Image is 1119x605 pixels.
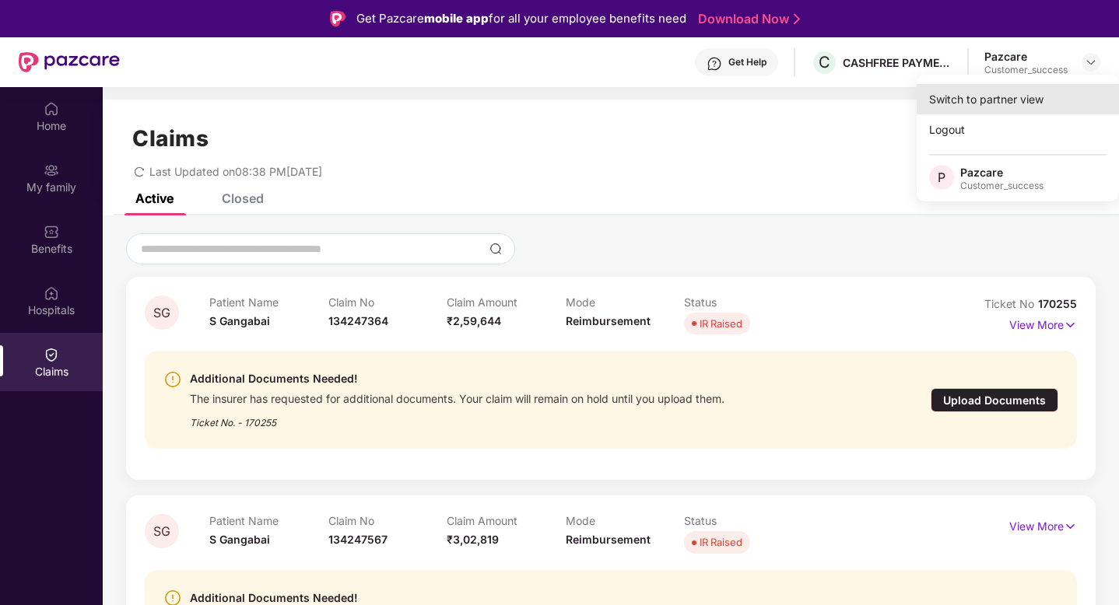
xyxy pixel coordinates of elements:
[209,296,328,309] p: Patient Name
[1038,297,1077,310] span: 170255
[190,388,724,406] div: The insurer has requested for additional documents. Your claim will remain on hold until you uplo...
[153,525,170,538] span: SG
[153,306,170,320] span: SG
[960,180,1044,192] div: Customer_success
[447,314,501,327] span: ₹2,59,644
[132,125,209,152] h1: Claims
[960,165,1044,180] div: Pazcare
[209,514,328,527] p: Patient Name
[328,314,388,327] span: 134247364
[356,9,686,28] div: Get Pazcare for all your employee benefits need
[566,314,651,327] span: Reimbursement
[135,191,174,206] div: Active
[328,296,447,309] p: Claim No
[843,55,952,70] div: CASHFREE PAYMENTS INDIA PVT. LTD.
[134,165,145,178] span: redo
[698,11,795,27] a: Download Now
[447,514,566,527] p: Claim Amount
[44,101,59,117] img: svg+xml;base64,PHN2ZyBpZD0iSG9tZSIgeG1sbnM9Imh0dHA6Ly93d3cudzMub3JnLzIwMDAvc3ZnIiB3aWR0aD0iMjAiIG...
[684,514,803,527] p: Status
[917,84,1119,114] div: Switch to partner view
[728,56,766,68] div: Get Help
[489,243,502,255] img: svg+xml;base64,PHN2ZyBpZD0iU2VhcmNoLTMyeDMyIiB4bWxucz0iaHR0cDovL3d3dy53My5vcmcvMjAwMC9zdmciIHdpZH...
[1064,316,1077,334] img: svg+xml;base64,PHN2ZyB4bWxucz0iaHR0cDovL3d3dy53My5vcmcvMjAwMC9zdmciIHdpZHRoPSIxNyIgaGVpZ2h0PSIxNy...
[149,165,322,178] span: Last Updated on 08:38 PM[DATE]
[424,11,489,26] strong: mobile app
[1085,56,1097,68] img: svg+xml;base64,PHN2ZyBpZD0iRHJvcGRvd24tMzJ4MzIiIHhtbG5zPSJodHRwOi8vd3d3LnczLm9yZy8yMDAwL3N2ZyIgd2...
[984,64,1068,76] div: Customer_success
[566,533,651,546] span: Reimbursement
[44,347,59,362] img: svg+xml;base64,PHN2ZyBpZD0iQ2xhaW0iIHhtbG5zPSJodHRwOi8vd3d3LnczLm9yZy8yMDAwL3N2ZyIgd2lkdGg9IjIwIi...
[984,49,1068,64] div: Pazcare
[19,52,120,72] img: New Pazcare Logo
[44,224,59,240] img: svg+xml;base64,PHN2ZyBpZD0iQmVuZWZpdHMiIHhtbG5zPSJodHRwOi8vd3d3LnczLm9yZy8yMDAwL3N2ZyIgd2lkdGg9Ij...
[566,514,685,527] p: Mode
[330,11,346,26] img: Logo
[222,191,264,206] div: Closed
[447,296,566,309] p: Claim Amount
[1064,518,1077,535] img: svg+xml;base64,PHN2ZyB4bWxucz0iaHR0cDovL3d3dy53My5vcmcvMjAwMC9zdmciIHdpZHRoPSIxNyIgaGVpZ2h0PSIxNy...
[1009,514,1077,535] p: View More
[566,296,685,309] p: Mode
[44,163,59,178] img: svg+xml;base64,PHN2ZyB3aWR0aD0iMjAiIGhlaWdodD0iMjAiIHZpZXdCb3g9IjAgMCAyMCAyMCIgZmlsbD0ibm9uZSIgeG...
[938,168,945,187] span: P
[209,314,270,327] span: S Gangabai
[1009,313,1077,334] p: View More
[447,533,499,546] span: ₹3,02,819
[44,285,59,301] img: svg+xml;base64,PHN2ZyBpZD0iSG9zcGl0YWxzIiB4bWxucz0iaHR0cDovL3d3dy53My5vcmcvMjAwMC9zdmciIHdpZHRoPS...
[684,296,803,309] p: Status
[700,316,742,331] div: IR Raised
[707,56,722,72] img: svg+xml;base64,PHN2ZyBpZD0iSGVscC0zMngzMiIgeG1sbnM9Imh0dHA6Ly93d3cudzMub3JnLzIwMDAvc3ZnIiB3aWR0aD...
[984,297,1038,310] span: Ticket No
[700,534,742,550] div: IR Raised
[209,533,270,546] span: S Gangabai
[794,11,800,27] img: Stroke
[328,514,447,527] p: Claim No
[190,369,724,388] div: Additional Documents Needed!
[917,114,1119,145] div: Logout
[163,370,182,389] img: svg+xml;base64,PHN2ZyBpZD0iV2FybmluZ18tXzI0eDI0IiBkYXRhLW5hbWU9Ildhcm5pbmcgLSAyNHgyNCIgeG1sbnM9Im...
[328,533,388,546] span: 134247567
[931,388,1058,412] div: Upload Documents
[819,53,830,72] span: C
[190,406,724,430] div: Ticket No. - 170255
